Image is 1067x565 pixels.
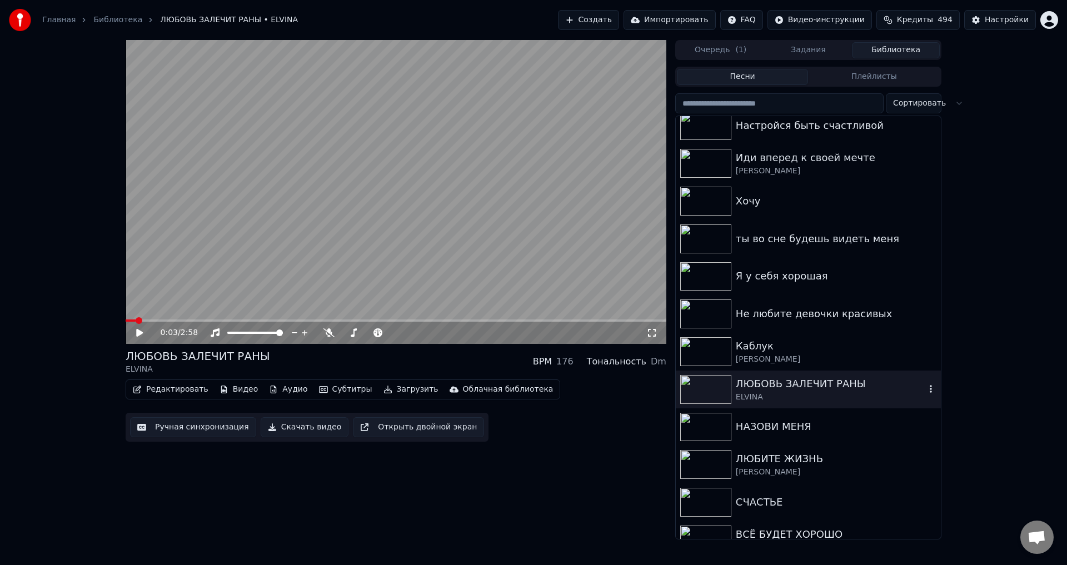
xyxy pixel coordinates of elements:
[736,118,936,133] div: Настройся быть счастливой
[261,417,349,437] button: Скачать видео
[808,69,940,85] button: Плейлисты
[353,417,484,437] button: Открыть двойной экран
[624,10,716,30] button: Импортировать
[1020,521,1054,554] div: Открытый чат
[736,268,936,284] div: Я у себя хорошая
[736,419,936,434] div: НАЗОВИ МЕНЯ
[379,382,443,397] button: Загрузить
[161,327,178,338] span: 0:03
[736,527,936,542] div: ВСЁ БУДЕТ ХОРОШО
[735,44,746,56] span: ( 1 )
[587,355,646,368] div: Тональность
[128,382,213,397] button: Редактировать
[897,14,933,26] span: Кредиты
[964,10,1036,30] button: Настройки
[736,451,936,467] div: ЛЮБИТЕ ЖИЗНЬ
[558,10,619,30] button: Создать
[852,42,940,58] button: Библиотека
[463,384,554,395] div: Облачная библиотека
[315,382,377,397] button: Субтитры
[126,364,270,375] div: ELVINA
[985,14,1029,26] div: Настройки
[736,166,936,177] div: [PERSON_NAME]
[93,14,142,26] a: Библиотека
[181,327,198,338] span: 2:58
[736,354,936,365] div: [PERSON_NAME]
[767,10,872,30] button: Видео-инструкции
[265,382,312,397] button: Аудио
[938,14,953,26] span: 494
[9,9,31,31] img: youka
[765,42,852,58] button: Задания
[736,376,925,392] div: ЛЮБОВЬ ЗАЛЕЧИТ РАНЫ
[720,10,763,30] button: FAQ
[556,355,574,368] div: 176
[126,348,270,364] div: ЛЮБОВЬ ЗАЛЕЧИТ РАНЫ
[736,150,936,166] div: Иди вперед к своей мечте
[533,355,552,368] div: BPM
[736,494,936,510] div: СЧАСТЬЕ
[893,98,946,109] span: Сортировать
[677,42,765,58] button: Очередь
[651,355,666,368] div: Dm
[677,69,809,85] button: Песни
[736,338,936,354] div: Каблук
[736,467,936,478] div: [PERSON_NAME]
[736,392,925,403] div: ELVINA
[160,14,298,26] span: ЛЮБОВЬ ЗАЛЕЧИТ РАНЫ • ELVINA
[42,14,298,26] nav: breadcrumb
[42,14,76,26] a: Главная
[161,327,187,338] div: /
[130,417,256,437] button: Ручная синхронизация
[736,193,936,209] div: Хочу
[876,10,960,30] button: Кредиты494
[215,382,263,397] button: Видео
[736,306,936,322] div: Не любите девочки красивых
[736,231,936,247] div: ты во сне будешь видеть меня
